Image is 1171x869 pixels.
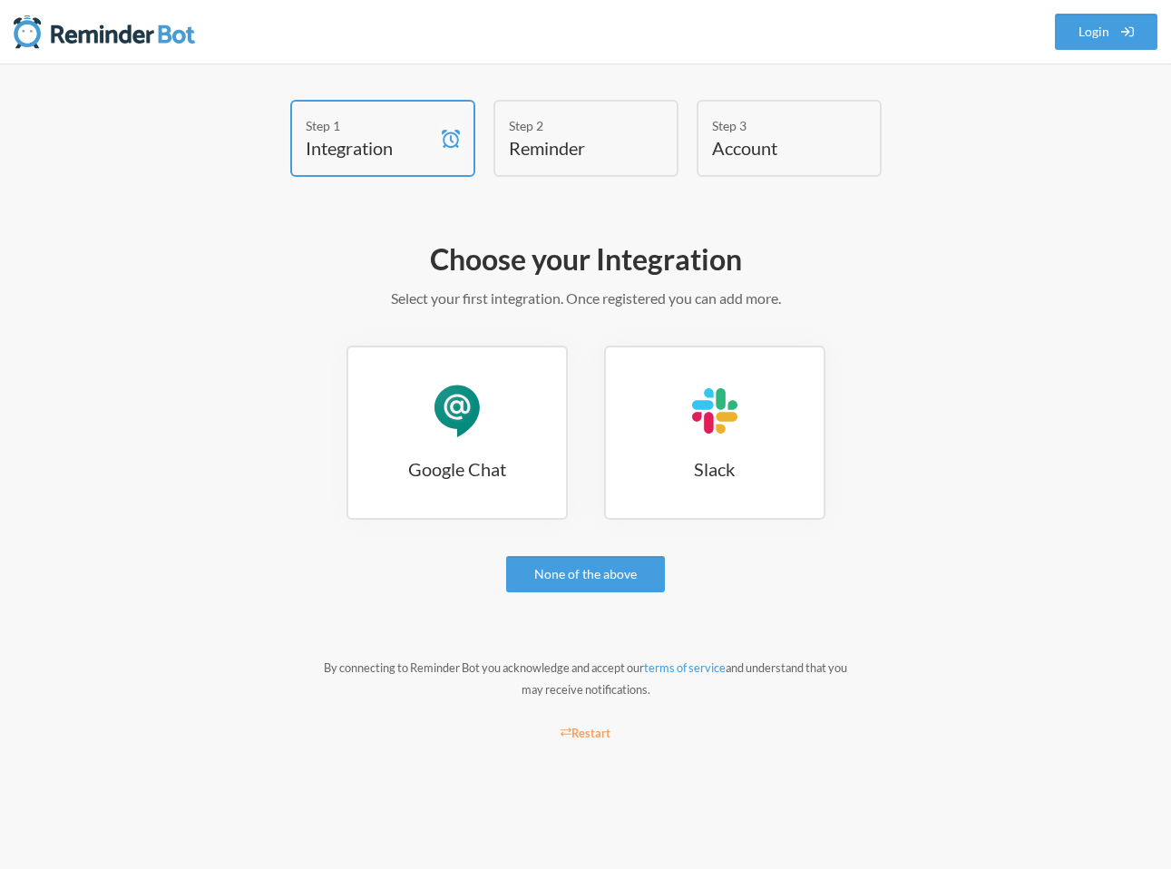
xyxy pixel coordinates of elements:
small: By connecting to Reminder Bot you acknowledge and accept our and understand that you may receive ... [324,660,847,697]
a: terms of service [644,660,726,675]
h4: Account [712,135,839,161]
h3: Google Chat [348,456,566,482]
a: None of the above [506,556,665,592]
div: Step 3 [712,116,839,135]
a: Login [1055,14,1158,50]
small: Restart [561,726,611,740]
div: Step 1 [306,116,433,135]
img: Reminder Bot [14,14,195,50]
h2: Choose your Integration [60,240,1112,278]
h3: Slack [606,456,824,482]
p: Select your first integration. Once registered you can add more. [60,288,1112,309]
div: Step 2 [509,116,636,135]
h4: Integration [306,135,433,161]
h4: Reminder [509,135,636,161]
